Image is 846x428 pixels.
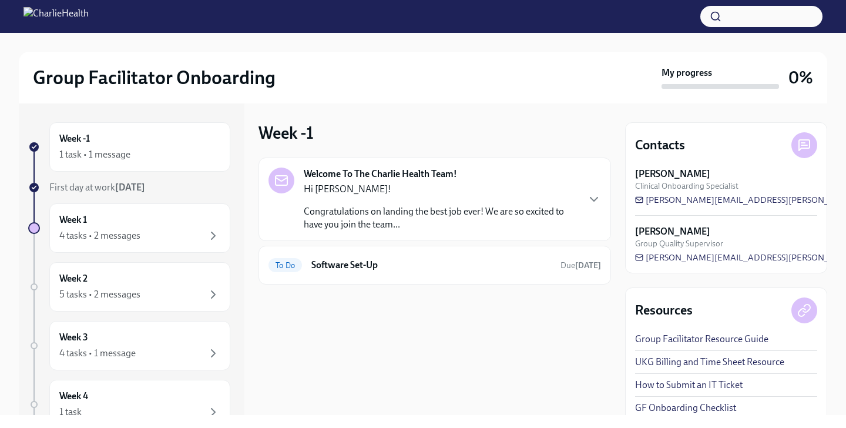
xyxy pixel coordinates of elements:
[560,260,601,270] span: Due
[635,136,685,154] h4: Contacts
[49,182,145,193] span: First day at work
[268,261,302,270] span: To Do
[635,225,710,238] strong: [PERSON_NAME]
[635,356,784,369] a: UKG Billing and Time Sheet Resource
[635,180,738,192] span: Clinical Onboarding Specialist
[635,333,768,346] a: Group Facilitator Resource Guide
[59,148,130,161] div: 1 task • 1 message
[59,229,140,242] div: 4 tasks • 2 messages
[268,256,601,275] a: To DoSoftware Set-UpDue[DATE]
[304,168,457,180] strong: Welcome To The Charlie Health Team!
[258,122,314,143] h3: Week -1
[28,203,230,253] a: Week 14 tasks • 2 messages
[304,183,578,196] p: Hi [PERSON_NAME]!
[635,168,710,180] strong: [PERSON_NAME]
[59,347,136,360] div: 4 tasks • 1 message
[59,288,140,301] div: 5 tasks • 2 messages
[28,321,230,370] a: Week 34 tasks • 1 message
[635,238,723,249] span: Group Quality Supervisor
[59,213,87,226] h6: Week 1
[28,122,230,172] a: Week -11 task • 1 message
[115,182,145,193] strong: [DATE]
[575,260,601,270] strong: [DATE]
[635,302,693,319] h4: Resources
[33,66,276,89] h2: Group Facilitator Onboarding
[59,132,90,145] h6: Week -1
[662,66,712,79] strong: My progress
[311,259,551,272] h6: Software Set-Up
[560,260,601,271] span: October 14th, 2025 07:00
[28,181,230,194] a: First day at work[DATE]
[59,331,88,344] h6: Week 3
[304,205,578,231] p: Congratulations on landing the best job ever! We are so excited to have you join the team...
[59,406,82,419] div: 1 task
[28,262,230,312] a: Week 25 tasks • 2 messages
[635,402,736,414] a: GF Onboarding Checklist
[788,67,813,88] h3: 0%
[59,390,88,403] h6: Week 4
[59,272,88,285] h6: Week 2
[23,7,89,26] img: CharlieHealth
[635,379,743,392] a: How to Submit an IT Ticket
